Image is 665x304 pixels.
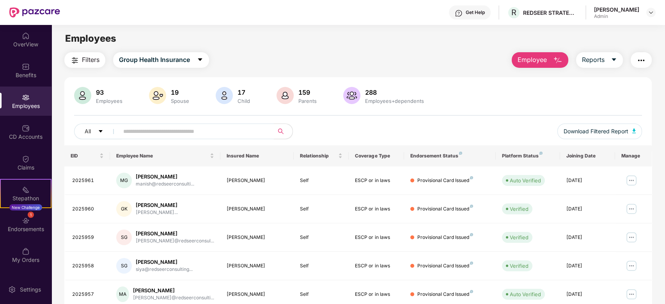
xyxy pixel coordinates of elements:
div: SG [116,258,132,274]
div: [PERSON_NAME] [227,205,287,213]
img: svg+xml;base64,PHN2ZyB4bWxucz0iaHR0cDovL3d3dy53My5vcmcvMjAwMC9zdmciIHhtbG5zOnhsaW5rPSJodHRwOi8vd3... [74,87,91,104]
button: Group Health Insurancecaret-down [113,52,209,68]
img: svg+xml;base64,PHN2ZyBpZD0iRHJvcGRvd24tMzJ4MzIiIHhtbG5zPSJodHRwOi8vd3d3LnczLm9yZy8yMDAwL3N2ZyIgd2... [648,9,654,16]
img: svg+xml;base64,PHN2ZyB4bWxucz0iaHR0cDovL3d3dy53My5vcmcvMjAwMC9zdmciIHdpZHRoPSI4IiBoZWlnaHQ9IjgiIH... [470,233,473,236]
div: [PERSON_NAME] [133,287,214,294]
div: 17 [236,88,252,96]
span: All [85,127,91,136]
div: Provisional Card Issued [417,234,473,241]
div: siya@redseerconsulting... [136,266,193,273]
div: MA [116,286,129,302]
div: [DATE] [566,177,609,184]
button: Filters [64,52,105,68]
div: Provisional Card Issued [417,262,473,270]
div: [PERSON_NAME] [136,258,193,266]
span: Employee [518,55,547,65]
div: Employees [94,98,124,104]
img: svg+xml;base64,PHN2ZyB4bWxucz0iaHR0cDovL3d3dy53My5vcmcvMjAwMC9zdmciIHhtbG5zOnhsaW5rPSJodHRwOi8vd3... [149,87,166,104]
span: Employees [65,33,116,44]
img: svg+xml;base64,PHN2ZyB4bWxucz0iaHR0cDovL3d3dy53My5vcmcvMjAwMC9zdmciIHhtbG5zOnhsaW5rPSJodHRwOi8vd3... [553,56,562,65]
div: [PERSON_NAME]@redseerconsul... [136,237,214,245]
div: 288 [364,88,426,96]
img: svg+xml;base64,PHN2ZyBpZD0iTXlfT3JkZXJzIiBkYXRhLW5hbWU9Ik15IE9yZGVycyIgeG1sbnM9Imh0dHA6Ly93d3cudz... [22,247,30,255]
th: EID [64,145,110,166]
div: 2025961 [72,177,104,184]
div: manish@redseerconsulti... [136,180,194,188]
div: Provisional Card Issued [417,205,473,213]
div: ESCP or in laws [355,234,397,241]
img: svg+xml;base64,PHN2ZyB4bWxucz0iaHR0cDovL3d3dy53My5vcmcvMjAwMC9zdmciIHdpZHRoPSIyNCIgaGVpZ2h0PSIyNC... [70,56,80,65]
img: svg+xml;base64,PHN2ZyBpZD0iRW1wbG95ZWVzIiB4bWxucz0iaHR0cDovL3d3dy53My5vcmcvMjAwMC9zdmciIHdpZHRoPS... [22,94,30,101]
img: New Pazcare Logo [9,7,60,18]
span: Reports [582,55,605,65]
div: [PERSON_NAME] [227,291,287,298]
div: [PERSON_NAME]... [136,209,178,216]
img: manageButton [625,288,638,300]
img: svg+xml;base64,PHN2ZyB4bWxucz0iaHR0cDovL3d3dy53My5vcmcvMjAwMC9zdmciIHdpZHRoPSIyMSIgaGVpZ2h0PSIyMC... [22,186,30,194]
img: manageButton [625,174,638,187]
div: Platform Status [502,153,554,159]
div: Employees+dependents [364,98,426,104]
div: Self [300,234,342,241]
img: svg+xml;base64,PHN2ZyB4bWxucz0iaHR0cDovL3d3dy53My5vcmcvMjAwMC9zdmciIHhtbG5zOnhsaW5rPSJodHRwOi8vd3... [277,87,294,104]
div: 93 [94,88,124,96]
img: svg+xml;base64,PHN2ZyBpZD0iSGVscC0zMngzMiIgeG1sbnM9Imh0dHA6Ly93d3cudzMub3JnLzIwMDAvc3ZnIiB3aWR0aD... [455,9,463,17]
div: Admin [594,13,639,19]
div: MG [116,173,132,188]
div: [PERSON_NAME] [227,234,287,241]
th: Insured Name [220,145,294,166]
div: 2025958 [72,262,104,270]
div: [DATE] [566,291,609,298]
img: manageButton [625,203,638,215]
div: [PERSON_NAME] [136,173,194,180]
img: svg+xml;base64,PHN2ZyB4bWxucz0iaHR0cDovL3d3dy53My5vcmcvMjAwMC9zdmciIHhtbG5zOnhsaW5rPSJodHRwOi8vd3... [343,87,360,104]
span: R [511,8,516,17]
img: svg+xml;base64,PHN2ZyBpZD0iSG9tZSIgeG1sbnM9Imh0dHA6Ly93d3cudzMub3JnLzIwMDAvc3ZnIiB3aWR0aD0iMjAiIG... [22,32,30,40]
th: Employee Name [110,145,220,166]
img: svg+xml;base64,PHN2ZyB4bWxucz0iaHR0cDovL3d3dy53My5vcmcvMjAwMC9zdmciIHdpZHRoPSI4IiBoZWlnaHQ9IjgiIH... [470,290,473,293]
div: Auto Verified [510,290,541,298]
div: [DATE] [566,205,609,213]
div: [PERSON_NAME]@redseerconsulti... [133,294,214,302]
div: 1 [28,212,34,218]
div: Provisional Card Issued [417,177,473,184]
th: Manage [615,145,652,166]
button: Allcaret-down [74,124,122,139]
span: Download Filtered Report [564,127,628,136]
div: ESCP or in laws [355,262,397,270]
span: Group Health Insurance [119,55,190,65]
div: Self [300,291,342,298]
div: Self [300,205,342,213]
button: search [273,124,293,139]
div: [PERSON_NAME] [136,201,178,209]
span: Relationship [300,153,337,159]
div: Child [236,98,252,104]
img: svg+xml;base64,PHN2ZyBpZD0iRW5kb3JzZW1lbnRzIiB4bWxucz0iaHR0cDovL3d3dy53My5vcmcvMjAwMC9zdmciIHdpZH... [22,217,30,224]
img: svg+xml;base64,PHN2ZyBpZD0iQ2xhaW0iIHhtbG5zPSJodHRwOi8vd3d3LnczLm9yZy8yMDAwL3N2ZyIgd2lkdGg9IjIwIi... [22,155,30,163]
img: svg+xml;base64,PHN2ZyB4bWxucz0iaHR0cDovL3d3dy53My5vcmcvMjAwMC9zdmciIHhtbG5zOnhsaW5rPSJodHRwOi8vd3... [632,129,636,133]
img: svg+xml;base64,PHN2ZyB4bWxucz0iaHR0cDovL3d3dy53My5vcmcvMjAwMC9zdmciIHdpZHRoPSI4IiBoZWlnaHQ9IjgiIH... [470,205,473,208]
div: 19 [169,88,191,96]
div: Verified [510,262,528,270]
th: Coverage Type [349,145,404,166]
div: 2025960 [72,205,104,213]
div: Provisional Card Issued [417,291,473,298]
div: Stepathon [1,194,51,202]
img: svg+xml;base64,PHN2ZyB4bWxucz0iaHR0cDovL3d3dy53My5vcmcvMjAwMC9zdmciIHhtbG5zOnhsaW5rPSJodHRwOi8vd3... [216,87,233,104]
div: SG [116,230,131,245]
th: Relationship [294,145,349,166]
img: svg+xml;base64,PHN2ZyB4bWxucz0iaHR0cDovL3d3dy53My5vcmcvMjAwMC9zdmciIHdpZHRoPSI4IiBoZWlnaHQ9IjgiIH... [539,152,543,155]
div: 2025957 [72,291,104,298]
span: caret-down [98,129,103,135]
div: [PERSON_NAME] [594,6,639,13]
div: [PERSON_NAME] [227,177,287,184]
span: search [273,128,289,134]
div: ESCP or in laws [355,291,397,298]
img: svg+xml;base64,PHN2ZyBpZD0iQmVuZWZpdHMiIHhtbG5zPSJodHRwOi8vd3d3LnczLm9yZy8yMDAwL3N2ZyIgd2lkdGg9Ij... [22,63,30,71]
span: caret-down [611,57,617,64]
div: ESCP or in laws [355,205,397,213]
span: Employee Name [116,153,208,159]
div: ESCP or in laws [355,177,397,184]
img: svg+xml;base64,PHN2ZyBpZD0iQ0RfQWNjb3VudHMiIGRhdGEtbmFtZT0iQ0QgQWNjb3VudHMiIHhtbG5zPSJodHRwOi8vd3... [22,124,30,132]
div: 2025959 [72,234,104,241]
